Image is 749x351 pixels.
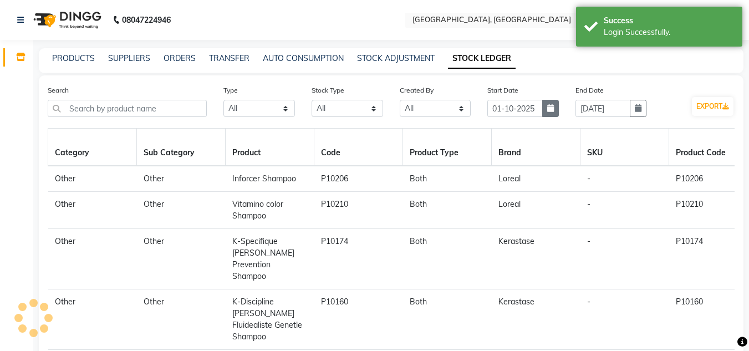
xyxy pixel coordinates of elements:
[137,166,226,192] td: Other
[137,289,226,350] td: Other
[487,85,518,95] label: Start Date
[312,85,344,95] label: Stock Type
[314,229,403,289] td: P10174
[232,199,283,221] span: Vitamino color Shampoo
[226,129,314,166] th: Product
[48,229,137,289] td: Other
[209,53,249,63] a: TRANSFER
[580,129,669,166] th: SKU
[403,192,492,229] td: Both
[314,166,403,192] td: P10206
[604,15,734,27] div: Success
[357,53,435,63] a: STOCK ADJUSTMENT
[580,192,669,229] td: -
[492,192,580,229] td: Loreal
[403,166,492,192] td: Both
[122,4,171,35] b: 08047224946
[28,4,104,35] img: logo
[403,129,492,166] th: Product Type
[164,53,196,63] a: ORDERS
[492,129,580,166] th: Brand
[580,166,669,192] td: -
[232,174,296,184] span: Inforcer Shampoo
[52,53,95,63] a: PRODUCTS
[314,289,403,350] td: P10160
[403,229,492,289] td: Both
[137,129,226,166] th: Sub Category
[448,49,516,69] a: STOCK LEDGER
[48,192,137,229] td: Other
[575,85,604,95] label: End Date
[692,97,733,116] button: EXPORT
[137,229,226,289] td: Other
[223,85,238,95] label: Type
[400,85,434,95] label: Created By
[48,100,207,117] input: Search by product name
[604,27,734,38] div: Login Successfully.
[403,289,492,350] td: Both
[48,85,69,95] label: Search
[48,289,137,350] td: Other
[314,192,403,229] td: P10210
[314,129,403,166] th: Code
[232,236,294,281] span: K-Specifique [PERSON_NAME] Prevention Shampoo
[580,289,669,350] td: -
[580,229,669,289] td: -
[232,297,302,342] span: K-Discipline [PERSON_NAME] Fluidealiste Genetle Shampoo
[492,166,580,192] td: Loreal
[492,229,580,289] td: Kerastase
[108,53,150,63] a: SUPPLIERS
[492,289,580,350] td: Kerastase
[137,192,226,229] td: Other
[48,129,137,166] th: Category
[48,166,137,192] td: Other
[263,53,344,63] a: AUTO CONSUMPTION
